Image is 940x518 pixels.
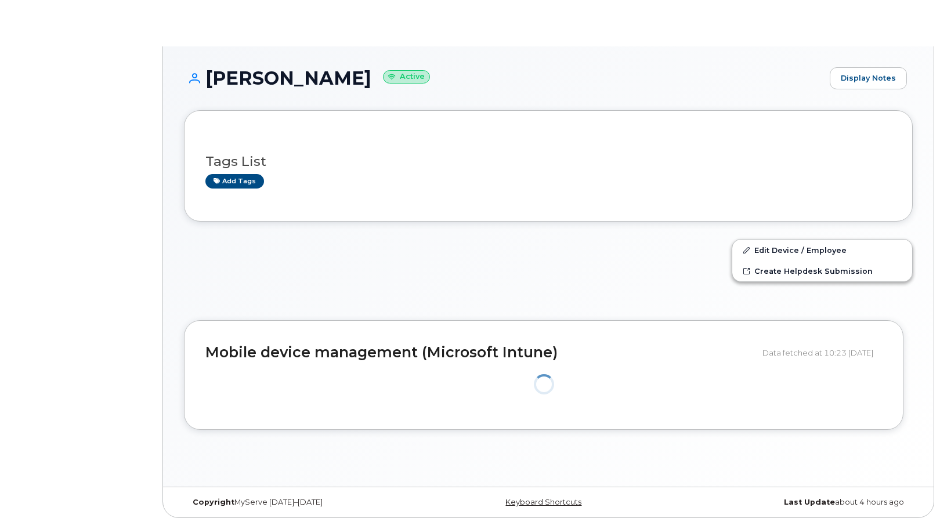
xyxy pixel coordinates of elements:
[784,498,835,506] strong: Last Update
[193,498,234,506] strong: Copyright
[184,68,824,88] h1: [PERSON_NAME]
[205,174,264,189] a: Add tags
[383,70,430,84] small: Active
[732,260,912,281] a: Create Helpdesk Submission
[732,240,912,260] a: Edit Device / Employee
[762,342,882,364] div: Data fetched at 10:23 [DATE]
[205,154,891,169] h3: Tags List
[830,67,907,89] a: Display Notes
[184,498,427,507] div: MyServe [DATE]–[DATE]
[670,498,913,507] div: about 4 hours ago
[505,498,581,506] a: Keyboard Shortcuts
[205,345,754,361] h2: Mobile device management (Microsoft Intune)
